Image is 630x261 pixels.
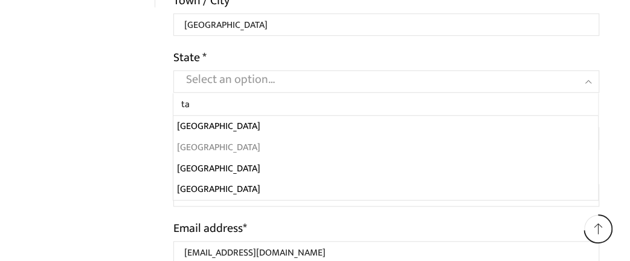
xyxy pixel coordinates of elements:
span: State [173,70,599,93]
li: [GEOGRAPHIC_DATA] [173,158,598,179]
li: [GEOGRAPHIC_DATA] [173,179,598,200]
label: Email address [173,219,247,238]
label: State [173,48,207,67]
li: [GEOGRAPHIC_DATA] [173,137,598,158]
li: [GEOGRAPHIC_DATA] [173,116,598,137]
span: Select an option… [186,69,275,90]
